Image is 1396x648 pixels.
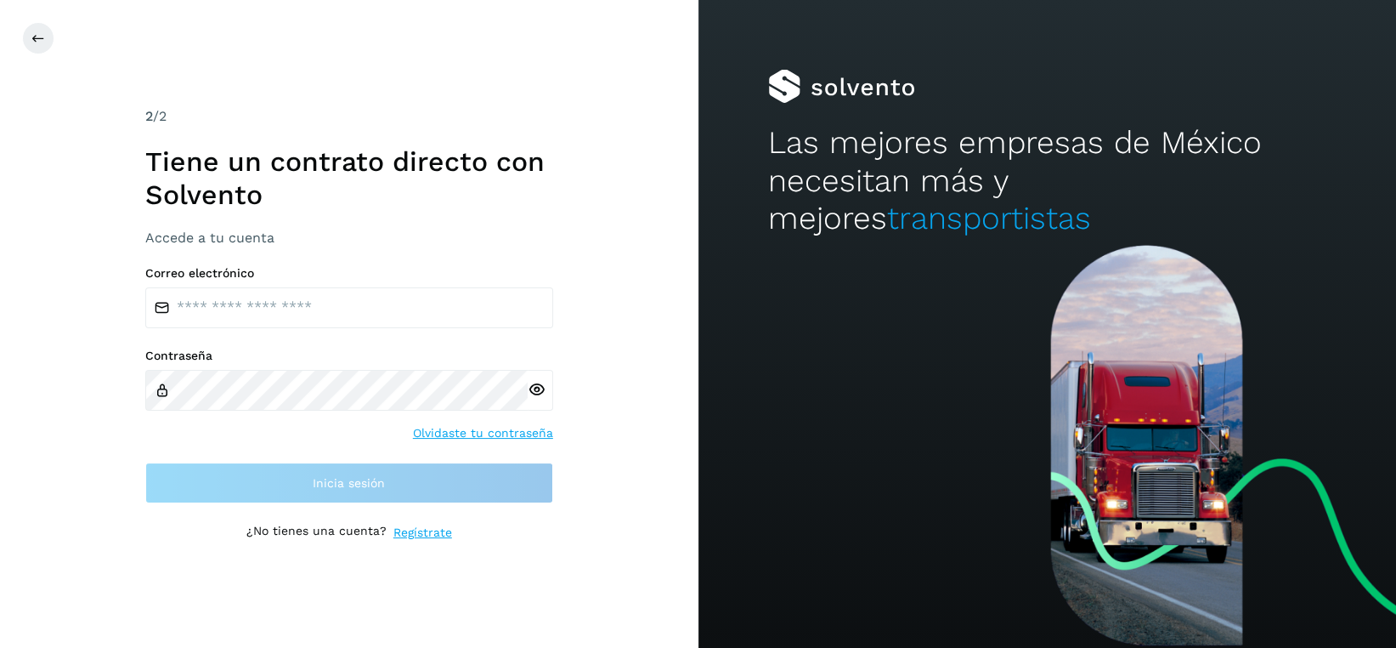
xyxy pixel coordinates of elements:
[768,124,1326,237] h2: Las mejores empresas de México necesitan más y mejores
[145,106,553,127] div: /2
[413,424,553,442] a: Olvidaste tu contraseña
[145,108,153,124] span: 2
[393,524,452,542] a: Regístrate
[887,200,1091,236] span: transportistas
[145,463,553,503] button: Inicia sesión
[145,230,553,246] h3: Accede a tu cuenta
[246,524,387,542] p: ¿No tienes una cuenta?
[145,145,553,211] h1: Tiene un contrato directo con Solvento
[145,266,553,281] label: Correo electrónico
[313,477,385,489] span: Inicia sesión
[145,349,553,363] label: Contraseña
